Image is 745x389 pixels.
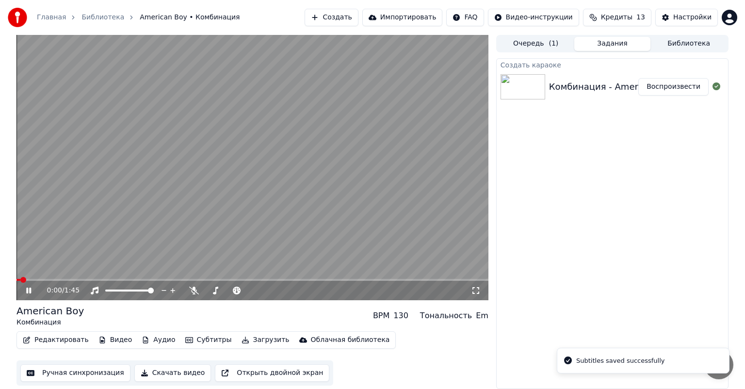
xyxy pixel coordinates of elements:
[215,364,329,382] button: Открыть двойной экран
[636,13,645,22] span: 13
[181,333,236,347] button: Субтитры
[138,333,179,347] button: Аудио
[574,37,651,51] button: Задания
[488,9,579,26] button: Видео-инструкции
[81,13,124,22] a: Библиотека
[37,13,240,22] nav: breadcrumb
[673,13,712,22] div: Настройки
[16,304,84,318] div: American Boy
[601,13,632,22] span: Кредиты
[650,37,727,51] button: Библиотека
[134,364,211,382] button: Скачать видео
[549,80,676,94] div: Комбинация - American Boy
[549,39,558,49] span: ( 1 )
[638,78,709,96] button: Воспроизвести
[140,13,240,22] span: American Boy • Комбинация
[362,9,443,26] button: Импортировать
[238,333,293,347] button: Загрузить
[476,310,488,322] div: Em
[583,9,651,26] button: Кредиты13
[373,310,389,322] div: BPM
[498,37,574,51] button: Очередь
[420,310,472,322] div: Тональность
[47,286,62,295] span: 0:00
[655,9,718,26] button: Настройки
[311,335,390,345] div: Облачная библиотека
[393,310,408,322] div: 130
[305,9,358,26] button: Создать
[47,286,70,295] div: /
[95,333,136,347] button: Видео
[19,333,93,347] button: Редактировать
[65,286,80,295] span: 1:45
[16,318,84,327] div: Комбинация
[8,8,27,27] img: youka
[576,356,664,366] div: Subtitles saved successfully
[446,9,484,26] button: FAQ
[20,364,130,382] button: Ручная синхронизация
[497,59,728,70] div: Создать караоке
[37,13,66,22] a: Главная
